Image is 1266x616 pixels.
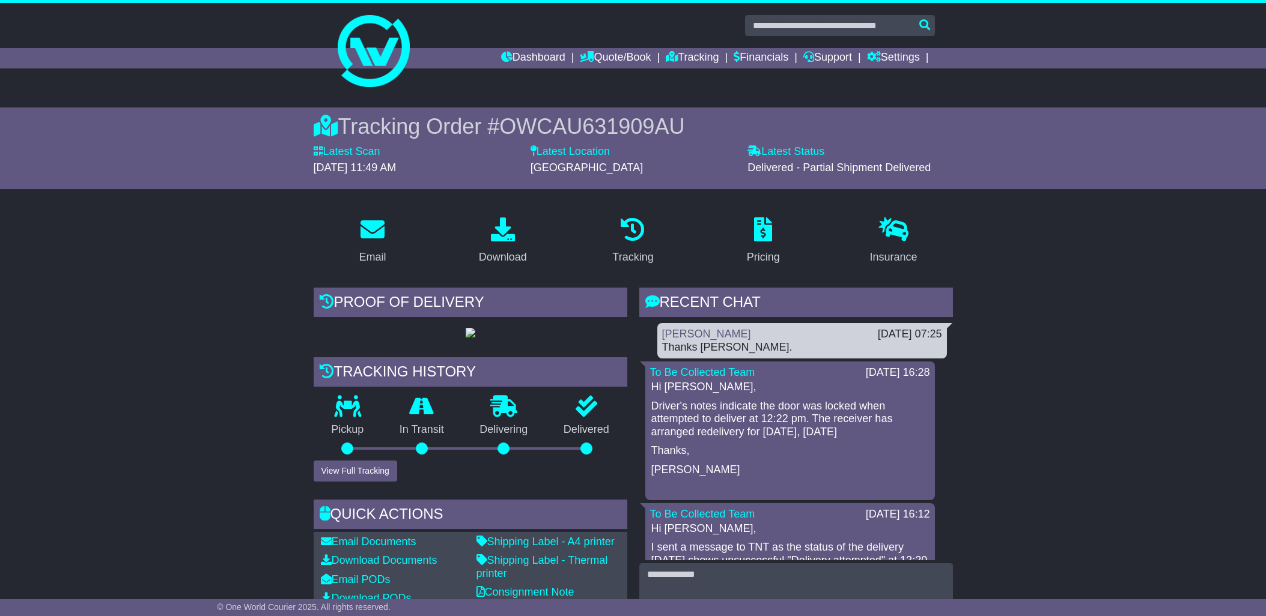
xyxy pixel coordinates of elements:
[666,48,719,68] a: Tracking
[471,213,535,270] a: Download
[747,145,824,159] label: Latest Status
[476,554,608,579] a: Shipping Label - Thermal printer
[651,444,929,457] p: Thanks,
[803,48,852,68] a: Support
[531,145,610,159] label: Latest Location
[501,48,565,68] a: Dashboard
[321,536,416,548] a: Email Documents
[351,213,394,270] a: Email
[217,602,391,612] span: © One World Courier 2025. All rights reserved.
[866,366,930,379] div: [DATE] 16:28
[651,464,929,477] p: [PERSON_NAME]
[314,288,627,320] div: Proof of Delivery
[867,48,920,68] a: Settings
[359,249,386,265] div: Email
[870,249,918,265] div: Insurance
[651,541,929,580] p: I sent a message to TNT as the status of the delivery [DATE] shows unsuccessful "Delivery attempt...
[321,573,391,585] a: Email PODs
[747,162,931,174] span: Delivered - Partial Shipment Delivered
[314,357,627,390] div: Tracking history
[739,213,788,270] a: Pricing
[612,249,653,265] div: Tracking
[314,113,953,139] div: Tracking Order #
[314,162,397,174] span: [DATE] 11:49 AM
[499,114,684,139] span: OWCAU631909AU
[314,423,382,436] p: Pickup
[476,536,615,548] a: Shipping Label - A4 printer
[479,249,527,265] div: Download
[650,366,755,378] a: To Be Collected Team
[662,328,751,340] a: [PERSON_NAME]
[382,423,462,436] p: In Transit
[466,328,475,337] img: GetPodImage
[476,586,574,598] a: Consignment Note
[662,341,942,354] div: Thanks [PERSON_NAME].
[321,554,437,566] a: Download Documents
[314,460,397,482] button: View Full Tracking
[862,213,925,270] a: Insurance
[866,508,930,521] div: [DATE] 16:12
[604,213,661,270] a: Tracking
[546,423,627,436] p: Delivered
[747,249,780,265] div: Pricing
[321,592,412,604] a: Download PODs
[314,500,627,532] div: Quick Actions
[580,48,651,68] a: Quote/Book
[734,48,788,68] a: Financials
[878,328,942,341] div: [DATE] 07:25
[651,522,929,536] p: Hi [PERSON_NAME],
[651,381,929,394] p: Hi [PERSON_NAME],
[651,400,929,439] p: Driver's notes indicate the door was locked when attempted to deliver at 12:22 pm. The receiver h...
[314,145,380,159] label: Latest Scan
[639,288,953,320] div: RECENT CHAT
[650,508,755,520] a: To Be Collected Team
[462,423,546,436] p: Delivering
[531,162,643,174] span: [GEOGRAPHIC_DATA]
